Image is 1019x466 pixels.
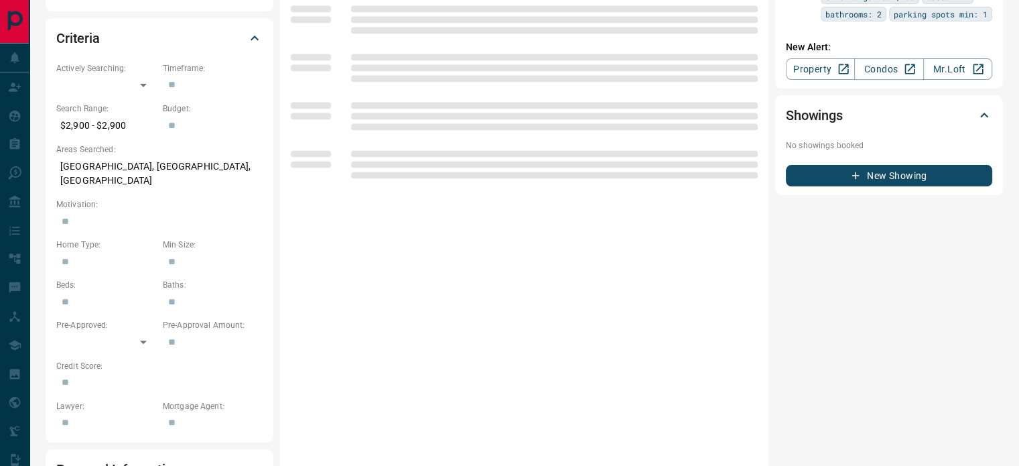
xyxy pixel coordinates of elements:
p: Lawyer: [56,400,156,412]
p: Search Range: [56,103,156,115]
p: Mortgage Agent: [163,400,263,412]
p: Pre-Approval Amount: [163,319,263,331]
a: Condos [854,58,923,80]
p: Pre-Approved: [56,319,156,331]
p: [GEOGRAPHIC_DATA], [GEOGRAPHIC_DATA], [GEOGRAPHIC_DATA] [56,156,263,192]
p: New Alert: [786,40,992,54]
span: parking spots min: 1 [894,7,988,21]
p: Min Size: [163,239,263,251]
button: New Showing [786,165,992,186]
p: Motivation: [56,198,263,211]
p: Beds: [56,279,156,291]
p: Baths: [163,279,263,291]
p: Areas Searched: [56,143,263,156]
h2: Criteria [56,27,100,49]
h2: Showings [786,105,843,126]
p: Credit Score: [56,360,263,372]
a: Property [786,58,855,80]
p: Home Type: [56,239,156,251]
p: Timeframe: [163,62,263,74]
p: No showings booked [786,139,992,152]
a: Mr.Loft [923,58,992,80]
p: $2,900 - $2,900 [56,115,156,137]
div: Criteria [56,22,263,54]
p: Actively Searching: [56,62,156,74]
p: Budget: [163,103,263,115]
span: bathrooms: 2 [825,7,882,21]
div: Showings [786,99,992,131]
